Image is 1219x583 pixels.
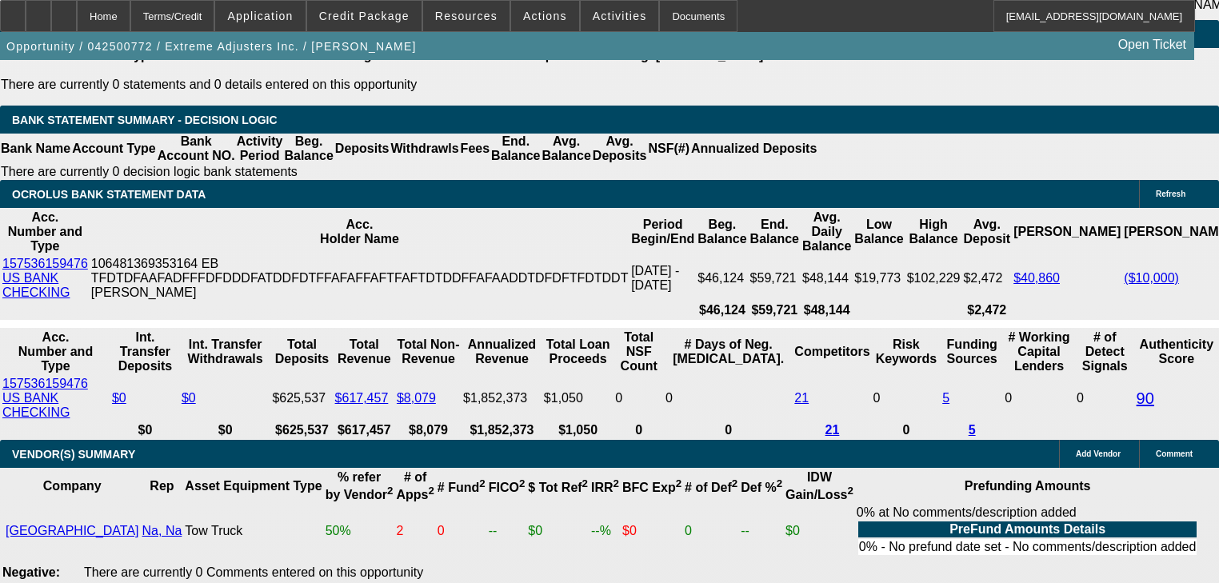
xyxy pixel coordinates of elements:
th: $1,852,373 [462,422,542,438]
th: Avg. Daily Balance [801,210,852,254]
th: $0 [181,422,270,438]
a: ($10,000) [1124,271,1179,285]
sup: 2 [676,477,681,489]
b: # of Def [685,481,737,494]
span: Activities [593,10,647,22]
th: Annualized Deposits [690,134,817,164]
div: $1,852,373 [463,391,541,405]
button: Actions [511,1,579,31]
div: 0% at No comments/description added [857,505,1199,557]
button: Resources [423,1,510,31]
th: Competitors [793,329,870,374]
th: Risk Keywords [873,329,941,374]
a: 157536159476 US BANK CHECKING [2,257,88,299]
th: 0 [614,422,663,438]
th: Beg. Balance [697,210,747,254]
a: $40,860 [1013,271,1060,285]
b: Asset Equipment Type [185,479,322,493]
sup: 2 [847,485,853,497]
a: $617,457 [335,391,389,405]
a: [GEOGRAPHIC_DATA] [6,524,139,537]
td: 0 [1076,376,1134,421]
th: Avg. Deposits [592,134,648,164]
td: $625,537 [271,376,332,421]
span: Resources [435,10,498,22]
td: $19,773 [853,256,904,301]
span: Add Vendor [1076,449,1121,458]
th: Int. Transfer Deposits [111,329,179,374]
a: 5 [942,391,949,405]
td: 0 [665,376,792,421]
th: High Balance [906,210,961,254]
sup: 2 [428,485,434,497]
th: Avg. Deposit [962,210,1011,254]
th: $625,537 [271,422,332,438]
span: 0 [1005,391,1012,405]
td: -- [488,505,526,557]
b: % refer by Vendor [326,470,394,501]
a: $0 [112,391,126,405]
span: Refresh [1156,190,1185,198]
sup: 2 [519,477,525,489]
a: Na, Na [142,524,182,537]
a: 157536159476 US BANK CHECKING [2,377,88,419]
th: Annualized Revenue [462,329,542,374]
a: 21 [825,423,840,437]
span: There are currently 0 Comments entered on this opportunity [84,565,423,579]
sup: 2 [387,485,393,497]
td: Tow Truck [184,505,322,557]
th: Authenticity Score [1136,329,1217,374]
th: NSF(#) [647,134,690,164]
td: $1,050 [543,376,613,421]
a: $8,079 [397,391,436,405]
a: 21 [794,391,809,405]
a: 90 [1137,389,1154,407]
th: $1,050 [543,422,613,438]
th: # Working Capital Lenders [1004,329,1074,374]
td: --% [590,505,620,557]
span: Application [227,10,293,22]
th: End. Balance [749,210,800,254]
b: Rep [150,479,174,493]
th: # of Detect Signals [1076,329,1134,374]
th: 0 [665,422,792,438]
td: $0 [621,505,682,557]
span: Comment [1156,449,1193,458]
th: End. Balance [490,134,541,164]
td: [DATE] - [DATE] [630,256,695,301]
th: Total Loan Proceeds [543,329,613,374]
td: 0 [684,505,738,557]
th: $8,079 [396,422,461,438]
td: 0 [437,505,486,557]
th: Deposits [334,134,390,164]
th: $48,144 [801,302,852,318]
button: Activities [581,1,659,31]
th: [PERSON_NAME] [1013,210,1121,254]
td: $0 [527,505,589,557]
span: VENDOR(S) SUMMARY [12,448,135,461]
sup: 2 [613,477,619,489]
b: IRR [591,481,619,494]
td: -- [740,505,783,557]
span: Actions [523,10,567,22]
td: $59,721 [749,256,800,301]
b: PreFund Amounts Details [949,522,1105,536]
td: 0% - No prefund date set - No comments/description added [858,539,1197,555]
th: Acc. Number and Type [2,210,89,254]
span: Credit Package [319,10,410,22]
th: # Days of Neg. [MEDICAL_DATA]. [665,329,792,374]
b: IDW Gain/Loss [785,470,853,501]
sup: 2 [777,477,782,489]
span: Opportunity / 042500772 / Extreme Adjusters Inc. / [PERSON_NAME] [6,40,417,53]
b: FICO [489,481,526,494]
td: $48,144 [801,256,852,301]
a: Open Ticket [1112,31,1193,58]
th: $2,472 [962,302,1011,318]
b: $ Tot Ref [528,481,588,494]
th: Period Begin/End [630,210,695,254]
th: $617,457 [334,422,394,438]
a: 5 [969,423,976,437]
th: Activity Period [236,134,284,164]
span: Bank Statement Summary - Decision Logic [12,114,278,126]
th: $46,124 [697,302,747,318]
